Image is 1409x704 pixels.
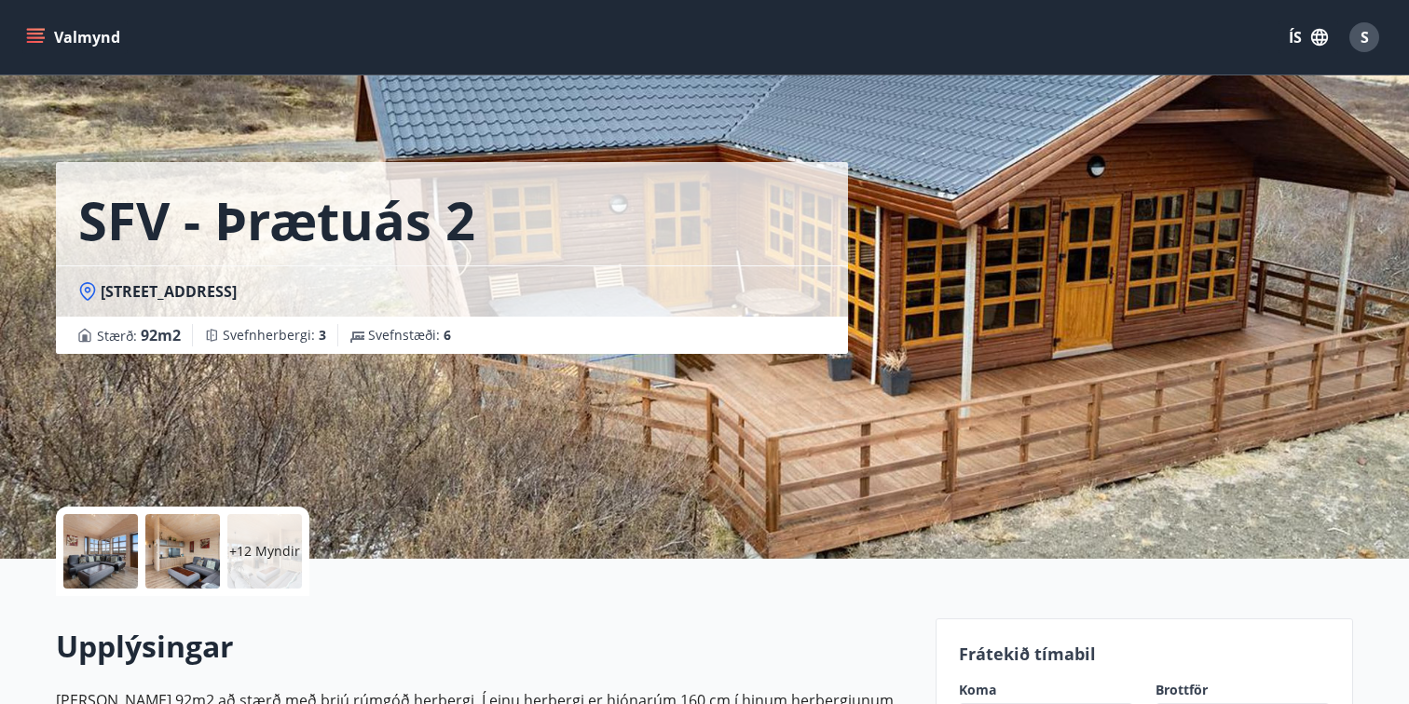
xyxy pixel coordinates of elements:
[1361,27,1369,47] span: S
[1156,681,1330,699] label: Brottför
[319,326,326,344] span: 3
[22,20,128,54] button: menu
[959,681,1133,699] label: Koma
[229,542,300,561] p: +12 Myndir
[1279,20,1338,54] button: ÍS
[78,184,475,255] h1: SFV - Þrætuás 2
[56,626,913,667] h2: Upplýsingar
[444,326,451,344] span: 6
[97,324,181,346] span: Stærð :
[1342,15,1387,60] button: S
[959,642,1330,666] p: Frátekið tímabil
[101,281,237,302] span: [STREET_ADDRESS]
[223,326,326,345] span: Svefnherbergi :
[141,325,181,345] span: 92 m2
[368,326,451,345] span: Svefnstæði :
